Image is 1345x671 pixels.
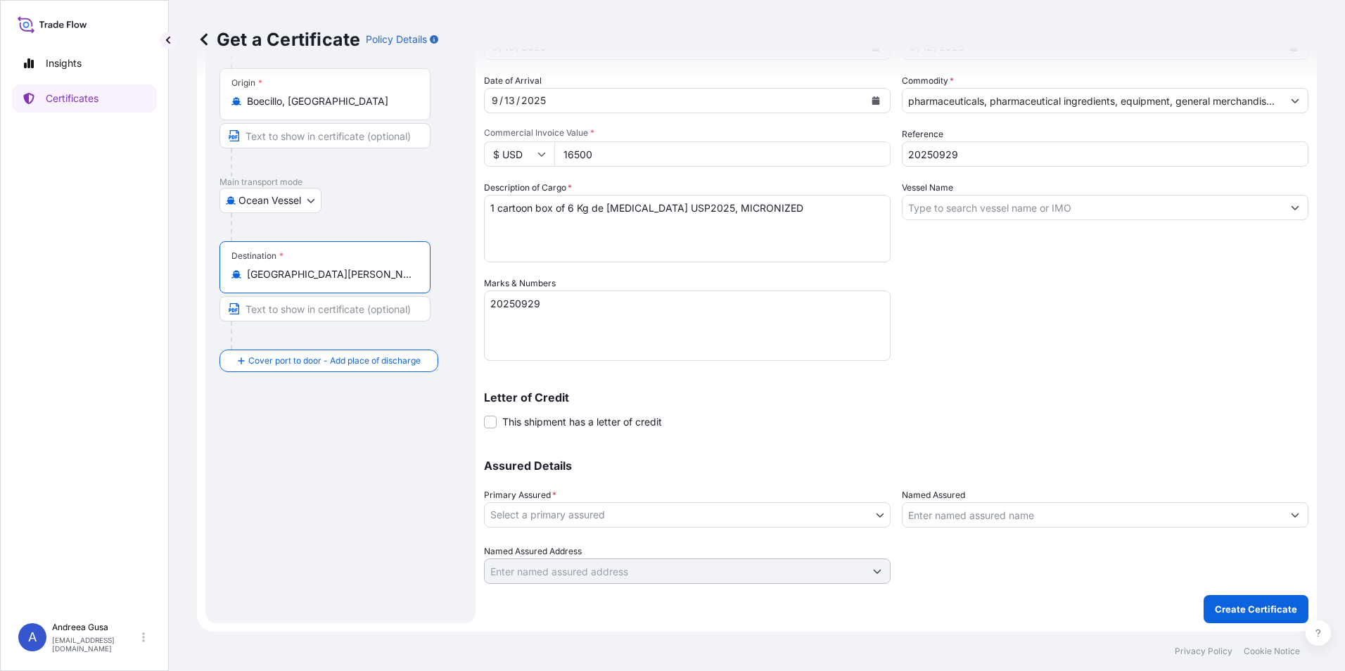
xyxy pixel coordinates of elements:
span: This shipment has a letter of credit [502,415,662,429]
span: A [28,630,37,644]
div: Destination [231,250,283,262]
p: Policy Details [366,32,427,46]
label: Named Assured [902,488,965,502]
p: Certificates [46,91,98,106]
p: Main transport mode [219,177,461,188]
button: Show suggestions [1282,502,1308,528]
span: Date of Arrival [484,74,542,88]
input: Enter booking reference [902,141,1308,167]
div: day, [503,92,516,109]
a: Certificates [12,84,157,113]
button: Cover port to door - Add place of discharge [219,350,438,372]
a: Cookie Notice [1244,646,1300,657]
span: Cover port to door - Add place of discharge [248,354,421,368]
label: Marks & Numbers [484,276,556,290]
p: Insights [46,56,82,70]
button: Create Certificate [1204,595,1308,623]
input: Destination [247,267,413,281]
div: year, [520,92,547,109]
button: Select transport [219,188,321,213]
input: Assured Name [903,502,1282,528]
button: Show suggestions [1282,88,1308,113]
input: Type to search commodity [903,88,1282,113]
div: / [499,92,503,109]
span: Primary Assured [484,488,556,502]
input: Type to search vessel name or IMO [903,195,1282,220]
a: Insights [12,49,157,77]
button: Calendar [865,89,887,112]
input: Enter amount [554,141,891,167]
label: Named Assured Address [484,544,582,558]
button: Show suggestions [1282,195,1308,220]
div: Origin [231,77,262,89]
p: [EMAIL_ADDRESS][DOMAIN_NAME] [52,636,139,653]
span: Commercial Invoice Value [484,127,891,139]
a: Privacy Policy [1175,646,1232,657]
div: month, [490,92,499,109]
span: Ocean Vessel [238,193,301,207]
p: Create Certificate [1215,602,1297,616]
label: Vessel Name [902,181,953,195]
label: Description of Cargo [484,181,572,195]
input: Text to appear on certificate [219,296,431,321]
p: Assured Details [484,460,1308,471]
button: Show suggestions [865,558,890,584]
p: Get a Certificate [197,28,360,51]
input: Named Assured Address [485,558,865,584]
button: Select a primary assured [484,502,891,528]
label: Reference [902,127,943,141]
p: Letter of Credit [484,392,1308,403]
p: Andreea Gusa [52,622,139,633]
input: Text to appear on certificate [219,123,431,148]
input: Origin [247,94,413,108]
span: Select a primary assured [490,508,605,522]
label: Commodity [902,74,954,88]
div: / [516,92,520,109]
